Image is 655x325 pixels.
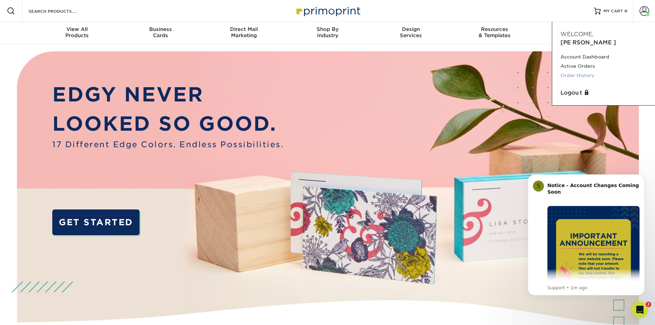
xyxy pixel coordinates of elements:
a: Resources& Templates [453,22,536,44]
a: Shop ByIndustry [286,22,369,44]
a: Order History [560,71,647,80]
span: Contact [536,26,620,32]
div: & Templates [453,26,536,39]
a: Logout [560,89,647,97]
span: Design [369,26,453,32]
p: LOOKED SO GOOD. [52,109,284,139]
div: Industry [286,26,369,39]
span: MY CART [603,8,623,14]
p: EDGY NEVER [52,80,284,109]
div: Cards [119,26,202,39]
a: BusinessCards [119,22,202,44]
span: Resources [453,26,536,32]
a: GET STARTED [52,209,139,235]
span: 2 [646,302,651,307]
iframe: Intercom notifications message [517,164,655,306]
a: View AllProducts [35,22,119,44]
div: & Support [536,26,620,39]
input: SEARCH PRODUCTS..... [28,7,95,15]
a: Account Dashboard [560,52,647,62]
div: Marketing [202,26,286,39]
div: Services [369,26,453,39]
a: Active Orders [560,62,647,71]
span: 17 Different Edge Colors. Endless Possibilities. [52,139,284,150]
a: DesignServices [369,22,453,44]
span: Direct Mail [202,26,286,32]
span: View All [35,26,119,32]
span: Shop By [286,26,369,32]
span: [PERSON_NAME] [560,39,616,46]
span: Business [119,26,202,32]
span: Welcome, [560,31,593,37]
div: Products [35,26,119,39]
a: Contact& Support [536,22,620,44]
a: Direct MailMarketing [202,22,286,44]
img: Primoprint [293,3,362,18]
iframe: Intercom live chat [632,302,648,318]
iframe: Google Customer Reviews [2,304,58,323]
span: 0 [624,9,627,13]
